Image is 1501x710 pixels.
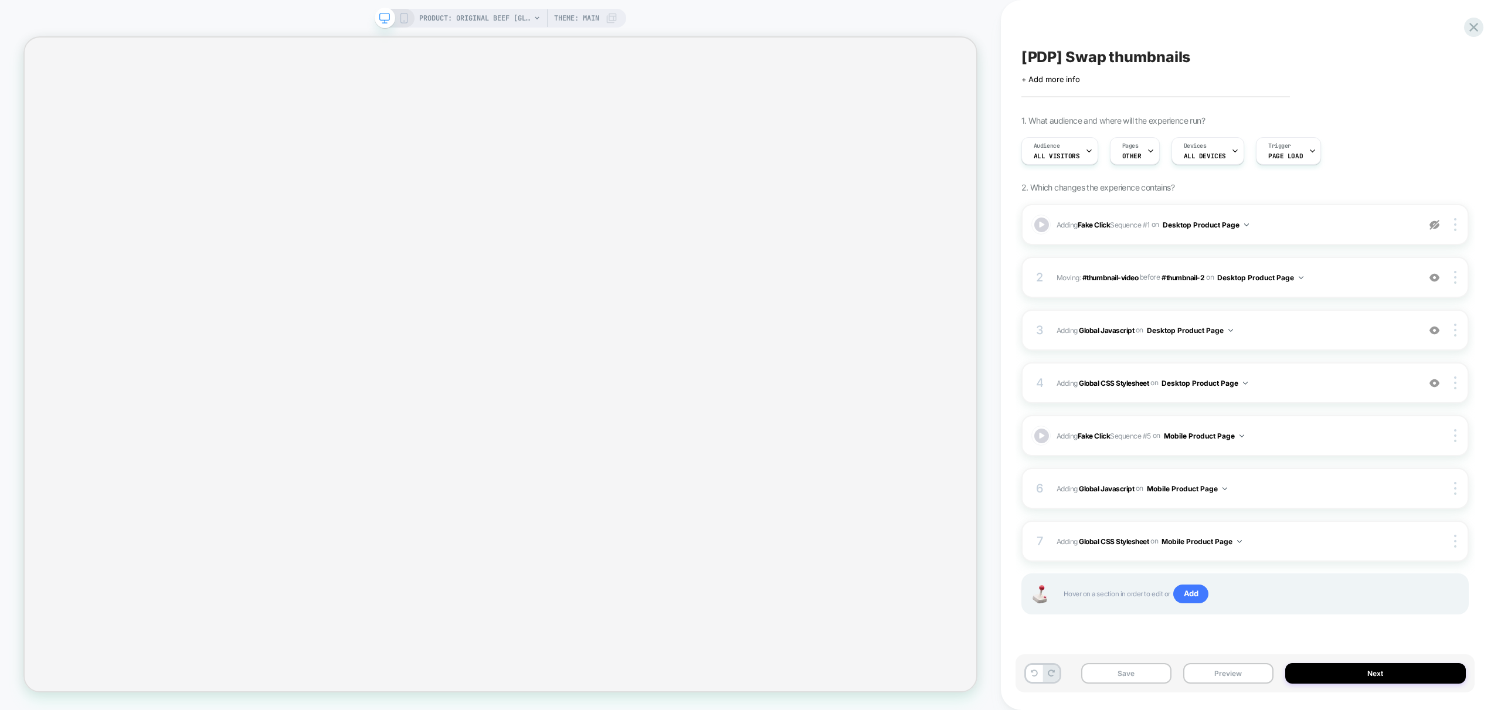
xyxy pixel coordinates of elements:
img: close [1454,271,1456,284]
button: Next [1285,663,1466,684]
span: 2. Which changes the experience contains? [1021,182,1174,192]
img: close [1454,218,1456,231]
span: before [1140,273,1160,281]
span: [PDP] Swap thumbnails [1021,48,1191,66]
div: 7 [1034,531,1046,552]
div: 3 [1034,320,1046,341]
b: Global Javascript [1079,484,1134,492]
button: Desktop Product Page [1162,376,1248,390]
span: on [1153,429,1160,442]
b: Global Javascript [1079,325,1134,334]
img: eye [1429,220,1439,230]
span: All Visitors [1034,152,1080,160]
img: crossed eye [1429,378,1439,388]
span: Hover on a section in order to edit or [1064,585,1456,603]
img: down arrow [1299,276,1303,279]
img: down arrow [1222,487,1227,490]
span: Adding Sequence # 1 [1057,218,1413,232]
span: on [1206,271,1214,284]
img: close [1454,324,1456,337]
div: 2 [1034,267,1046,288]
span: + Add more info [1021,74,1080,84]
button: Save [1081,663,1171,684]
img: down arrow [1239,434,1244,437]
span: Moving: [1057,270,1413,285]
span: Theme: MAIN [554,9,599,28]
span: Adding [1057,376,1413,390]
button: Preview [1183,663,1274,684]
img: close [1454,482,1456,495]
b: Fake Click [1078,220,1110,229]
span: Page Load [1268,152,1303,160]
b: Fake Click [1078,431,1110,440]
div: 6 [1034,478,1046,499]
img: close [1454,535,1456,548]
span: Devices [1184,142,1207,150]
button: Mobile Product Page [1162,534,1242,549]
b: Global CSS Stylesheet [1079,536,1149,545]
span: OTHER [1122,152,1142,160]
button: Desktop Product Page [1147,323,1233,338]
button: Mobile Product Page [1147,481,1227,496]
img: down arrow [1228,329,1233,332]
button: Desktop Product Page [1217,270,1303,285]
img: down arrow [1243,382,1248,385]
span: PRODUCT: Original Beef [gluten free snack jerky stick] [419,9,531,28]
span: #thumbnail-2 [1162,273,1204,281]
span: ALL DEVICES [1184,152,1226,160]
span: Pages [1122,142,1139,150]
span: Trigger [1268,142,1291,150]
span: Adding [1057,534,1413,549]
b: Global CSS Stylesheet [1079,378,1149,387]
span: Add [1173,585,1209,603]
span: Adding [1057,323,1413,338]
span: on [1152,218,1159,231]
img: Joystick [1028,585,1052,603]
span: Adding Sequence # 5 [1057,429,1413,443]
span: #thumbnail-video [1082,273,1138,281]
span: on [1150,535,1158,548]
img: crossed eye [1429,273,1439,283]
span: on [1150,376,1158,389]
button: Desktop Product Page [1163,218,1249,232]
img: down arrow [1237,540,1242,543]
span: Audience [1034,142,1060,150]
button: Mobile Product Page [1164,429,1244,443]
span: Adding [1057,481,1413,496]
div: 4 [1034,372,1046,393]
img: close [1454,429,1456,442]
span: 1. What audience and where will the experience run? [1021,115,1205,125]
img: down arrow [1244,223,1249,226]
img: crossed eye [1429,325,1439,335]
span: on [1136,324,1143,337]
span: on [1136,482,1143,495]
img: close [1454,376,1456,389]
